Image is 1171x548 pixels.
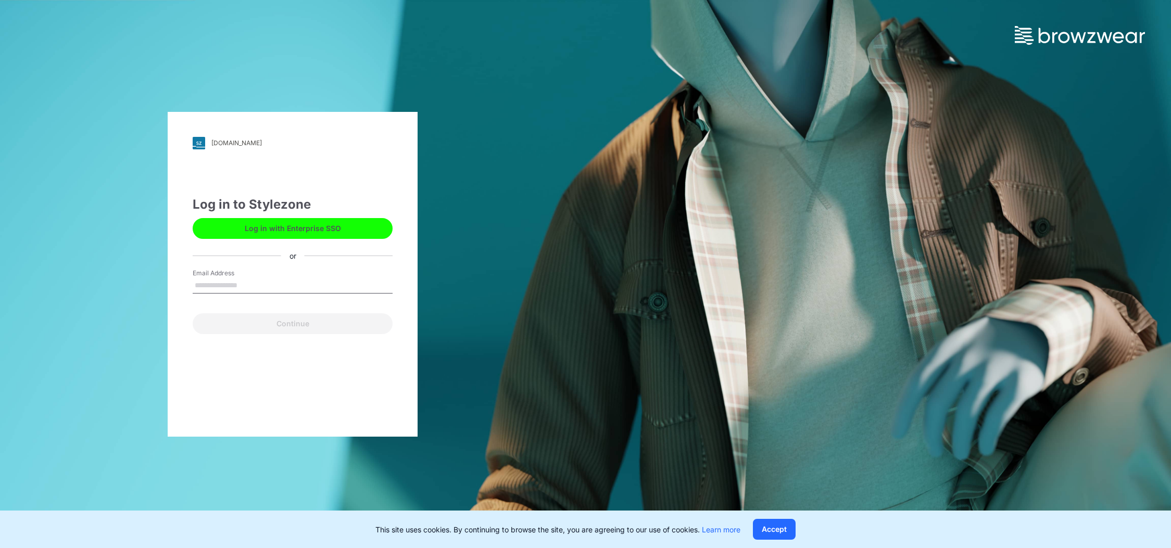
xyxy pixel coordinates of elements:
[375,524,740,535] p: This site uses cookies. By continuing to browse the site, you are agreeing to our use of cookies.
[193,195,393,214] div: Log in to Stylezone
[193,137,205,149] img: svg+xml;base64,PHN2ZyB3aWR0aD0iMjgiIGhlaWdodD0iMjgiIHZpZXdCb3g9IjAgMCAyOCAyOCIgZmlsbD0ibm9uZSIgeG...
[211,139,262,147] div: [DOMAIN_NAME]
[753,519,796,540] button: Accept
[1015,26,1145,45] img: browzwear-logo.73288ffb.svg
[281,250,305,261] div: or
[193,218,393,239] button: Log in with Enterprise SSO
[193,137,393,149] a: [DOMAIN_NAME]
[702,525,740,534] a: Learn more
[193,269,266,278] label: Email Address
